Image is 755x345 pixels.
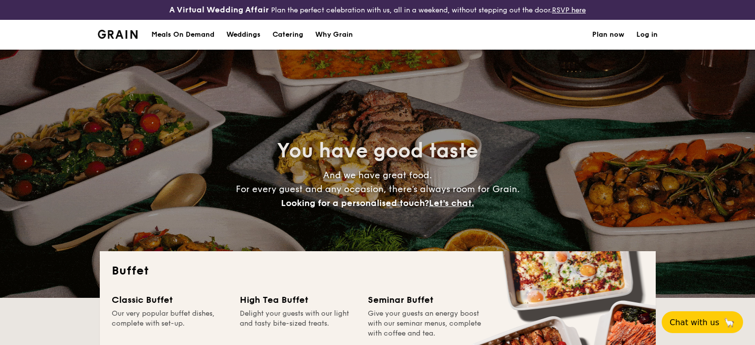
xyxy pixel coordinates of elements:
span: 🦙 [723,317,735,328]
a: Plan now [592,20,624,50]
span: And we have great food. For every guest and any occasion, there’s always room for Grain. [236,170,520,208]
a: Logotype [98,30,138,39]
span: Chat with us [670,318,719,327]
div: High Tea Buffet [240,293,356,307]
h4: A Virtual Wedding Affair [169,4,269,16]
a: Log in [636,20,658,50]
div: Meals On Demand [151,20,214,50]
div: Classic Buffet [112,293,228,307]
img: Grain [98,30,138,39]
div: Seminar Buffet [368,293,484,307]
a: RSVP here [552,6,586,14]
a: Meals On Demand [145,20,220,50]
div: Weddings [226,20,261,50]
a: Weddings [220,20,267,50]
h2: Buffet [112,263,644,279]
a: Catering [267,20,309,50]
div: Why Grain [315,20,353,50]
span: You have good taste [277,139,478,163]
a: Why Grain [309,20,359,50]
button: Chat with us🦙 [662,311,743,333]
div: Give your guests an energy boost with our seminar menus, complete with coffee and tea. [368,309,484,339]
span: Looking for a personalised touch? [281,198,429,208]
div: Plan the perfect celebration with us, all in a weekend, without stepping out the door. [126,4,629,16]
div: Our very popular buffet dishes, complete with set-up. [112,309,228,339]
h1: Catering [273,20,303,50]
span: Let's chat. [429,198,474,208]
div: Delight your guests with our light and tasty bite-sized treats. [240,309,356,339]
